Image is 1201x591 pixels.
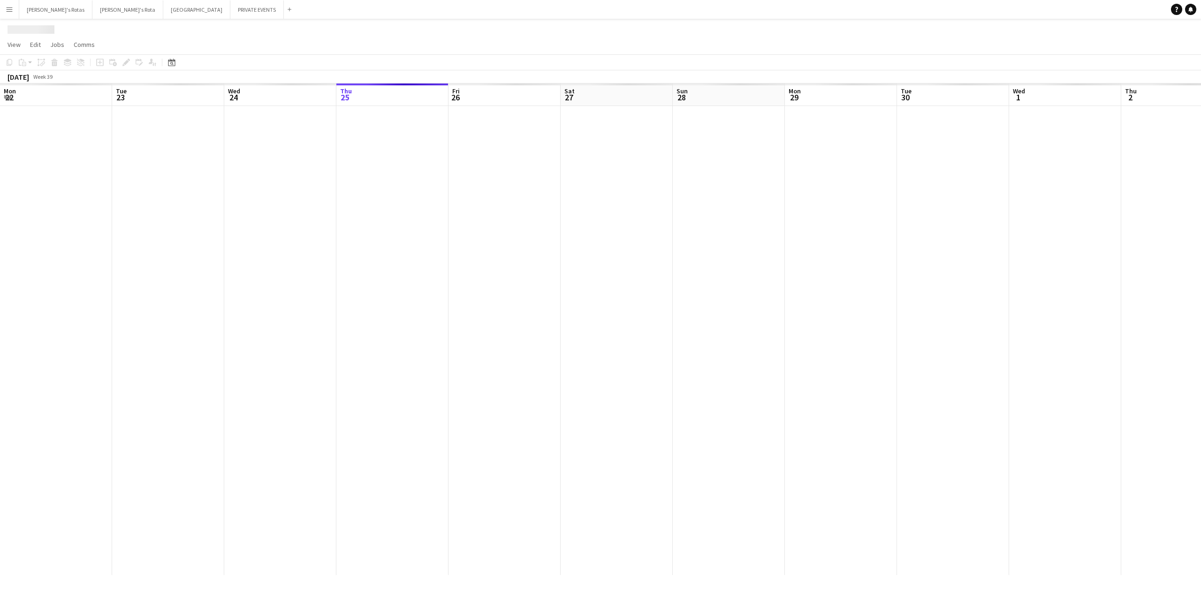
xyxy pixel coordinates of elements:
[163,0,230,19] button: [GEOGRAPHIC_DATA]
[564,87,575,95] span: Sat
[8,40,21,49] span: View
[4,87,16,95] span: Mon
[675,92,688,103] span: 28
[92,0,163,19] button: [PERSON_NAME]'s Rota
[74,40,95,49] span: Comms
[1011,92,1025,103] span: 1
[789,87,801,95] span: Mon
[2,92,16,103] span: 22
[46,38,68,51] a: Jobs
[677,87,688,95] span: Sun
[31,73,54,80] span: Week 39
[1124,92,1137,103] span: 2
[70,38,99,51] a: Comms
[899,92,912,103] span: 30
[4,38,24,51] a: View
[19,0,92,19] button: [PERSON_NAME]'s Rotas
[1125,87,1137,95] span: Thu
[50,40,64,49] span: Jobs
[452,87,460,95] span: Fri
[227,92,240,103] span: 24
[230,0,284,19] button: PRIVATE EVENTS
[8,72,29,82] div: [DATE]
[339,92,352,103] span: 25
[563,92,575,103] span: 27
[116,87,127,95] span: Tue
[30,40,41,49] span: Edit
[901,87,912,95] span: Tue
[228,87,240,95] span: Wed
[26,38,45,51] a: Edit
[787,92,801,103] span: 29
[114,92,127,103] span: 23
[340,87,352,95] span: Thu
[451,92,460,103] span: 26
[1013,87,1025,95] span: Wed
